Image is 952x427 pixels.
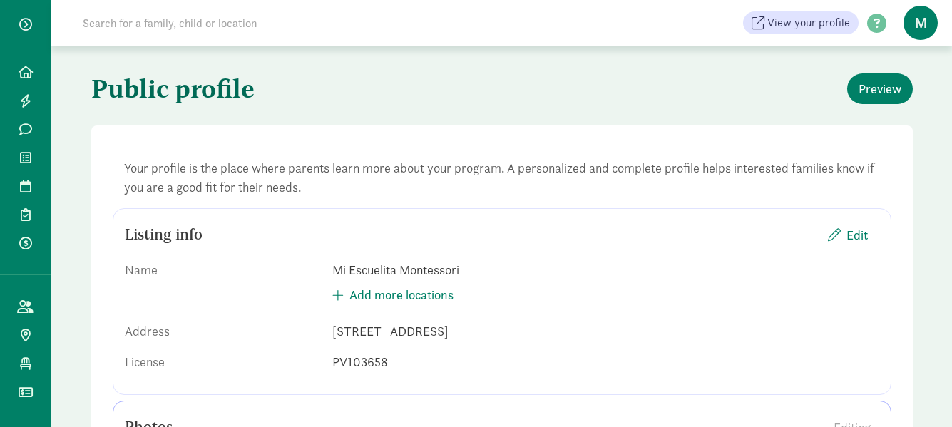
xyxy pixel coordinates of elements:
span: Add more locations [349,285,454,304]
button: Edit [817,220,879,250]
div: PV103658 [332,352,879,371]
button: Preview [847,73,913,104]
a: View your profile [743,11,859,34]
div: Name [125,260,321,310]
div: Your profile is the place where parents learn more about your program. A personalized and complet... [113,147,891,208]
div: Mi Escuelita Montessori [332,260,879,279]
h5: Listing info [125,226,203,243]
span: Preview [859,79,901,98]
iframe: Chat Widget [881,359,952,427]
div: Address [125,321,321,341]
h1: Public profile [91,63,499,114]
div: [STREET_ADDRESS] [332,321,879,341]
span: Edit [846,225,868,245]
span: M [904,6,938,40]
span: View your profile [767,14,850,31]
input: Search for a family, child or location [74,9,474,37]
div: License [125,352,321,371]
button: Add more locations [321,279,465,310]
